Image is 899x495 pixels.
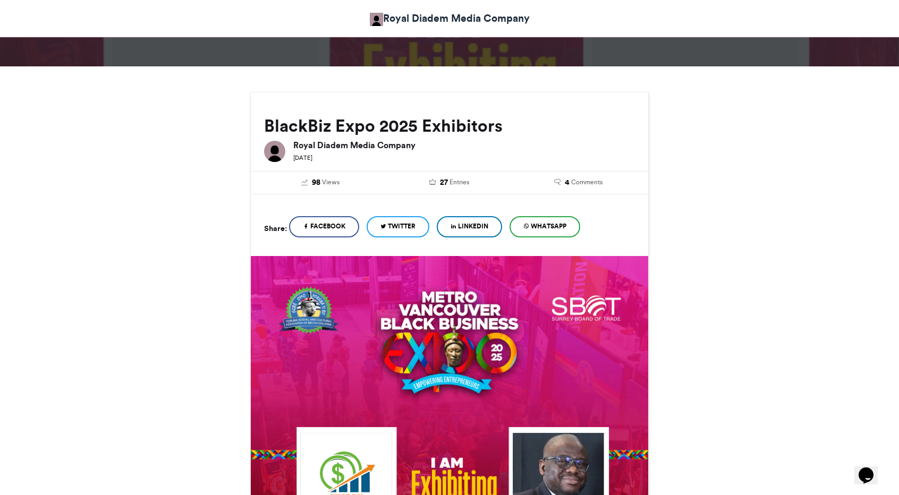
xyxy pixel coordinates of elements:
[522,177,635,189] a: 4 Comments
[854,453,888,484] iframe: chat widget
[393,177,506,189] a: 27 Entries
[531,221,566,231] span: WhatsApp
[440,177,448,189] span: 27
[571,177,603,187] span: Comments
[264,177,377,189] a: 98 Views
[322,177,340,187] span: Views
[367,216,429,237] a: Twitter
[565,177,570,189] span: 4
[310,221,345,231] span: Facebook
[264,221,287,235] h5: Share:
[264,116,635,135] h2: BlackBiz Expo 2025 Exhibitors
[370,13,383,26] img: Sunday Adebakin
[458,221,488,231] span: LinkedIn
[289,216,359,237] a: Facebook
[388,221,415,231] span: Twitter
[312,177,320,189] span: 98
[293,154,312,161] small: [DATE]
[264,141,285,162] img: Royal Diadem Media Company
[370,11,530,26] a: Royal Diadem Media Company
[437,216,502,237] a: LinkedIn
[510,216,580,237] a: WhatsApp
[293,141,635,149] h6: Royal Diadem Media Company
[449,177,469,187] span: Entries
